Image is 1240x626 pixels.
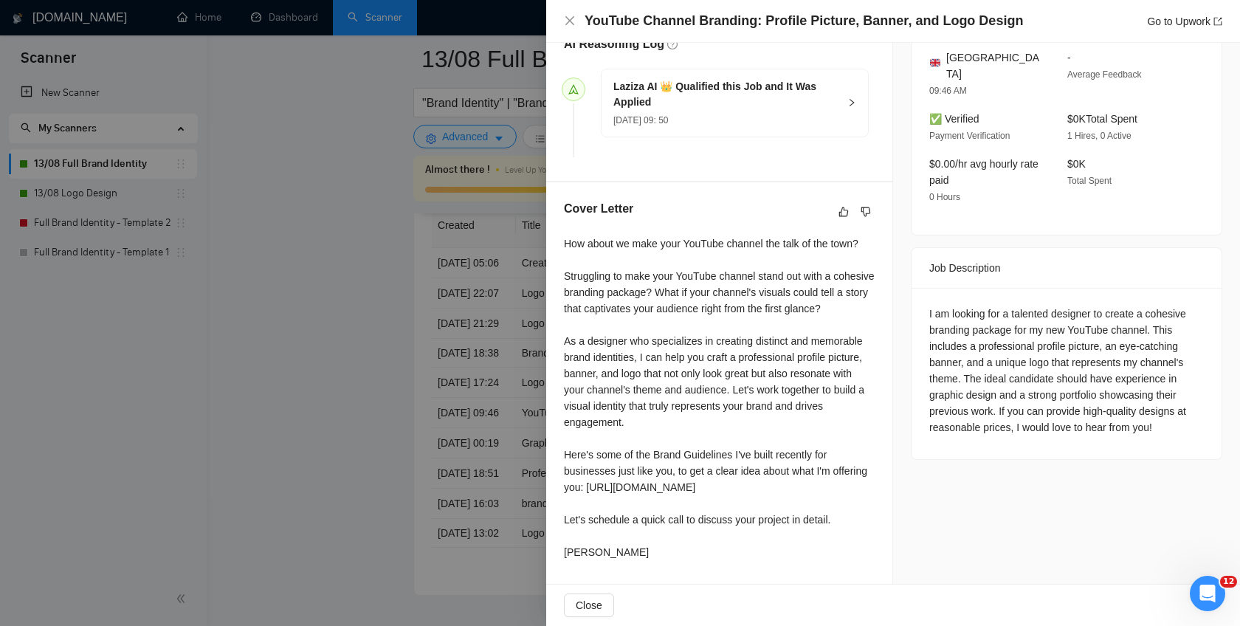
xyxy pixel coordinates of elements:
span: 12 [1220,576,1237,588]
span: [DATE] 09: 50 [613,115,668,125]
h5: AI Reasoning Log [564,35,664,53]
span: 1 Hires, 0 Active [1067,131,1131,141]
span: $0K [1067,158,1086,170]
span: right [847,98,856,107]
button: dislike [857,203,875,221]
button: like [835,203,852,221]
span: $0K Total Spent [1067,113,1137,125]
div: Job Description [929,248,1204,288]
span: Average Feedback [1067,69,1142,80]
span: like [838,206,849,218]
h4: YouTube Channel Branding: Profile Picture, Banner, and Logo Design [585,12,1023,30]
div: How about we make your YouTube channel the talk of the town? Struggling to make your YouTube chan... [564,235,875,560]
span: Close [576,597,602,613]
span: Payment Verification [929,131,1010,141]
button: Close [564,594,614,617]
div: I am looking for a talented designer to create a cohesive branding package for my new YouTube cha... [929,306,1204,436]
a: Go to Upworkexport [1147,16,1222,27]
span: $0.00/hr avg hourly rate paid [929,158,1038,186]
span: 09:46 AM [929,86,967,96]
span: 0 Hours [929,192,960,202]
button: Close [564,15,576,27]
iframe: Intercom live chat [1190,576,1225,611]
h5: Laziza AI 👑 Qualified this Job and It Was Applied [613,79,838,110]
span: ✅ Verified [929,113,979,125]
span: dislike [861,206,871,218]
span: question-circle [667,39,678,49]
span: close [564,15,576,27]
span: [GEOGRAPHIC_DATA] [946,49,1044,82]
img: 🇬🇧 [930,58,940,68]
span: send [568,84,579,94]
span: Total Spent [1067,176,1112,186]
h5: Cover Letter [564,200,633,218]
span: export [1213,17,1222,26]
span: - [1067,52,1071,63]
